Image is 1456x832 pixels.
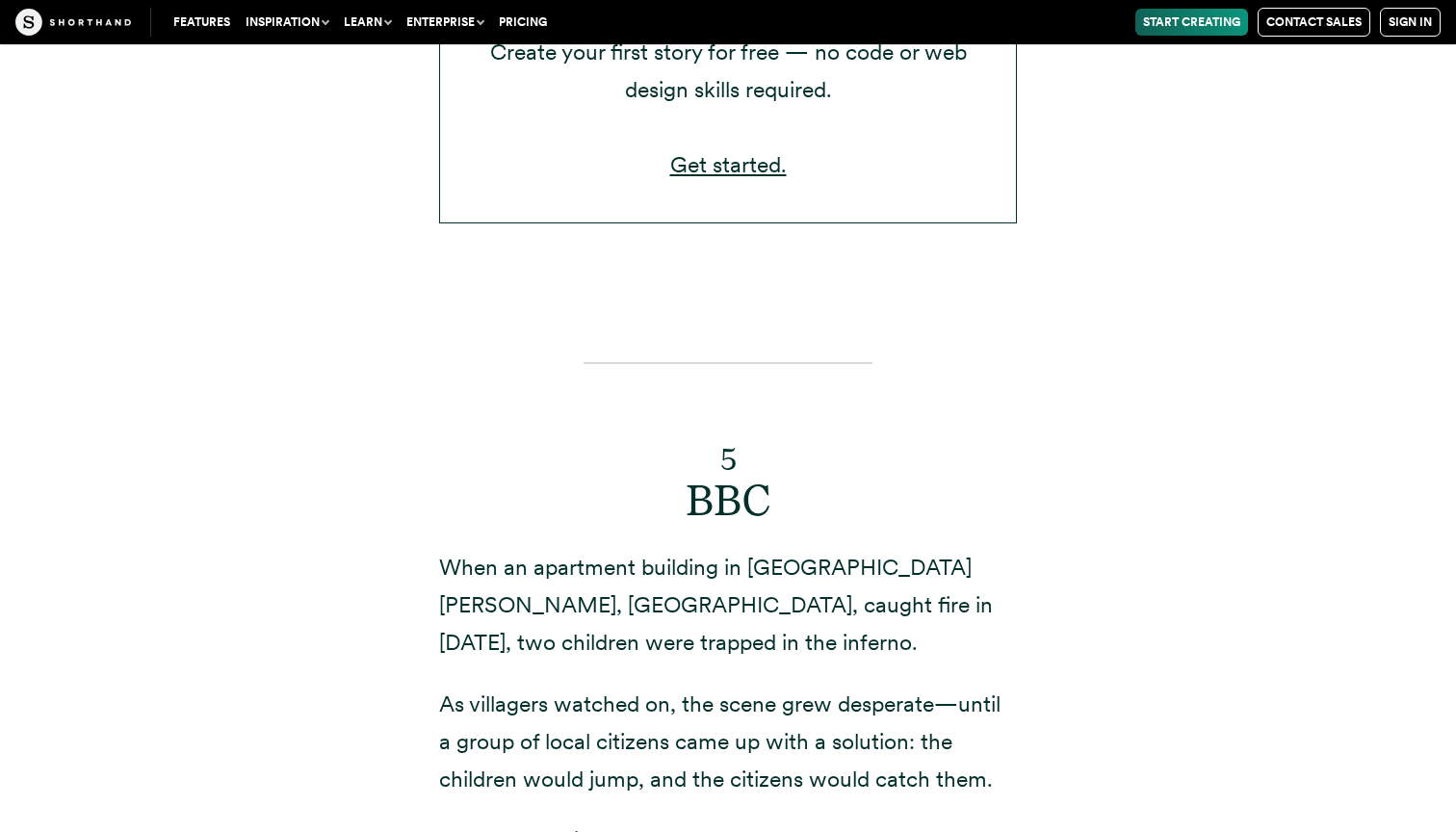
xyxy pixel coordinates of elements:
button: Enterprise [399,9,491,36]
sub: 5 [720,440,737,478]
a: Contact Sales [1258,8,1370,37]
a: Features [166,9,238,36]
button: Learn [336,9,399,36]
p: As villagers watched on, the scene grew desperate—until a group of local citizens came up with a ... [439,686,1017,798]
a: Start Creating [1135,9,1248,36]
button: Inspiration [238,9,336,36]
img: The Craft [15,9,131,36]
a: Get started. [670,151,787,178]
p: When an apartment building in [GEOGRAPHIC_DATA][PERSON_NAME], [GEOGRAPHIC_DATA], caught fire in [... [439,549,1017,662]
a: Pricing [491,9,555,36]
h2: BBC [439,420,1017,526]
a: Sign in [1380,8,1441,37]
